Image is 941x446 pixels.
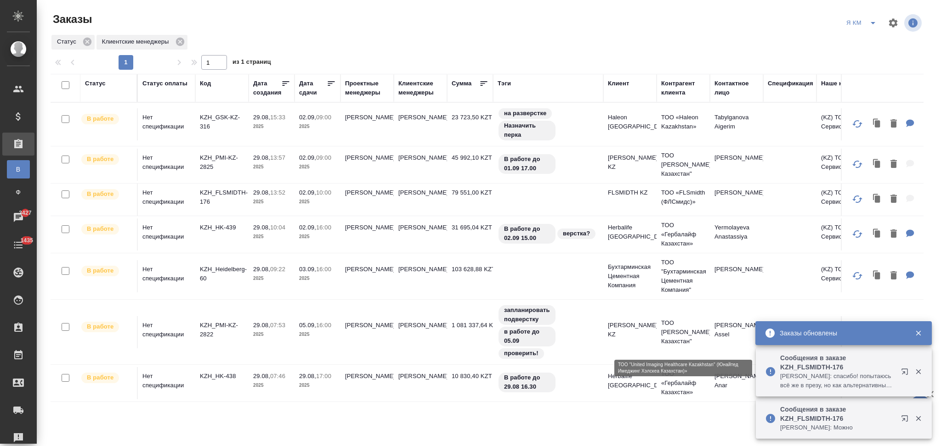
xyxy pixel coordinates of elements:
[886,267,901,285] button: Удалить
[299,197,336,206] p: 2025
[868,267,886,285] button: Клонировать
[394,149,447,181] td: [PERSON_NAME]
[200,153,244,172] p: KZH_PMI-KZ-2825
[498,372,599,393] div: В работе до 29.08 16.30
[299,330,336,339] p: 2025
[868,190,886,209] button: Клонировать
[447,108,493,140] td: 23 723,50 KZT
[80,321,132,333] div: Выставляет ПМ после принятия заказа от КМа
[780,372,895,390] p: [PERSON_NAME]: спасибо! попытаюсь всё же в презу, но как альтернативный вариант предложу исполам ...
[253,381,290,390] p: 2025
[253,197,290,206] p: 2025
[904,14,924,32] span: Посмотреть информацию
[7,183,30,201] a: Ф
[780,329,901,338] div: Заказы обновлены
[504,349,539,358] p: проверить!
[498,107,599,141] div: на разверстке, Назначить перка
[340,108,394,140] td: [PERSON_NAME]
[886,115,901,134] button: Удалить
[299,122,336,131] p: 2025
[661,258,705,295] p: ТОО "Бухтарминская Цементная Компания"
[504,373,550,391] p: В работе до 29.08 16.30
[846,153,868,175] button: Обновить
[846,188,868,210] button: Обновить
[299,79,327,97] div: Дата сдачи
[13,208,37,217] span: 3427
[846,265,868,287] button: Обновить
[51,12,92,27] span: Заказы
[398,79,442,97] div: Клиентские менеджеры
[394,316,447,348] td: [PERSON_NAME]
[87,155,113,164] p: В работе
[661,369,705,397] p: ТОО «Гербалайф Казахстан»
[200,188,244,206] p: KZH_FLSMIDTH-176
[909,329,928,337] button: Закрыть
[340,184,394,216] td: [PERSON_NAME]
[498,79,511,88] div: Тэги
[886,225,901,244] button: Удалить
[345,79,389,97] div: Проектные менеджеры
[447,316,493,348] td: 1 081 337,64 KZT
[232,56,271,70] span: из 1 страниц
[102,37,172,46] p: Клиентские менеджеры
[780,405,895,423] p: Сообщения в заказе KZH_FLSMIDTH-176
[80,223,132,235] div: Выставляет ПМ после принятия заказа от КМа
[608,188,652,197] p: FLSMIDTH KZ
[821,79,867,88] div: Наше юр. лицо
[498,223,599,245] div: В работе до 02.09 15.00, верстка?
[563,229,590,238] p: верстка?
[608,262,652,290] p: Бухтарминская Цементная Компания
[138,260,195,292] td: Нет спецификации
[299,162,336,172] p: 2025
[340,367,394,399] td: [PERSON_NAME]
[87,190,113,199] p: В работе
[394,218,447,251] td: [PERSON_NAME]
[51,35,95,50] div: Статус
[253,189,270,196] p: 29.08,
[447,149,493,181] td: 45 992,10 KZT
[270,373,285,379] p: 07:46
[316,322,331,329] p: 16:00
[2,234,34,256] a: 1435
[710,218,763,251] td: Yermolayeva Anastassiya
[452,79,471,88] div: Сумма
[447,260,493,292] td: 103 628,88 KZT
[504,121,550,139] p: Назначить перка
[340,218,394,251] td: [PERSON_NAME]
[661,221,705,248] p: ТОО «Гербалайф Казахстан»
[253,266,270,273] p: 29.08,
[316,373,331,379] p: 17:00
[253,322,270,329] p: 29.08,
[316,224,331,231] p: 16:00
[909,414,928,423] button: Закрыть
[896,362,918,385] button: Открыть в новой вкладке
[200,113,244,131] p: KZH_GSK-KZ-316
[138,108,195,140] td: Нет спецификации
[270,114,285,121] p: 15:33
[200,321,244,339] p: KZH_PMI-KZ-2822
[394,367,447,399] td: [PERSON_NAME]
[15,236,39,245] span: 1435
[447,218,493,251] td: 31 695,04 KZT
[87,322,113,331] p: В работе
[200,265,244,283] p: KZH_Heidelberg-60
[340,260,394,292] td: [PERSON_NAME]
[270,266,285,273] p: 09:22
[608,153,652,172] p: [PERSON_NAME] KZ
[608,321,652,339] p: [PERSON_NAME] KZ
[316,189,331,196] p: 10:00
[299,274,336,283] p: 2025
[11,165,25,174] span: В
[846,113,868,135] button: Обновить
[394,108,447,140] td: [PERSON_NAME]
[299,373,316,379] p: 29.08,
[80,372,132,384] div: Выставляет ПМ после принятия заказа от КМа
[2,206,34,229] a: 3427
[868,115,886,134] button: Клонировать
[87,266,113,275] p: В работе
[138,184,195,216] td: Нет спецификации
[504,155,550,173] p: В работе до 01.09 17.00
[447,367,493,399] td: 10 830,40 KZT
[299,322,316,329] p: 05.09,
[340,316,394,348] td: [PERSON_NAME]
